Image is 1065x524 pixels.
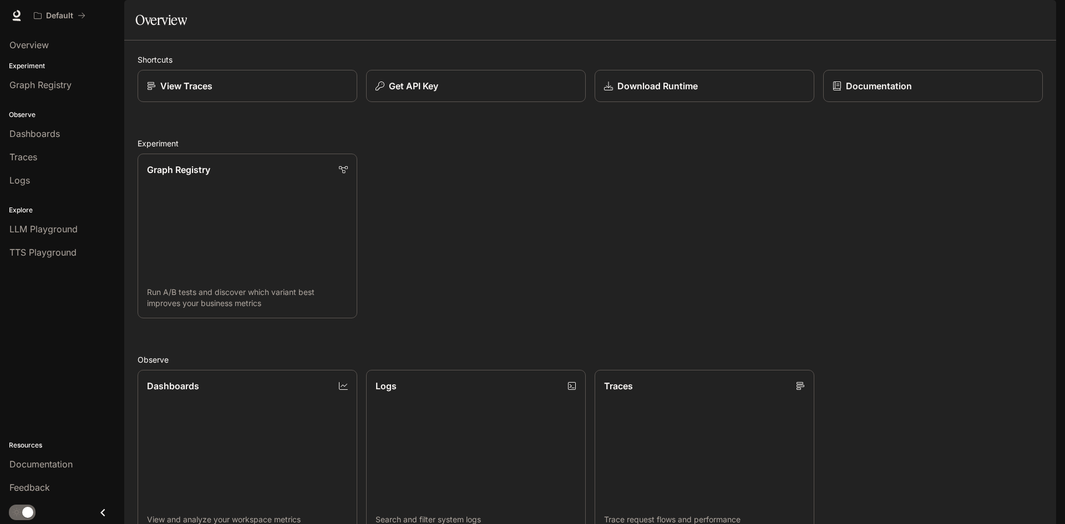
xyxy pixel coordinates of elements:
p: Traces [604,379,633,393]
button: Get API Key [366,70,586,102]
p: Graph Registry [147,163,210,176]
h2: Shortcuts [138,54,1043,65]
a: Documentation [823,70,1043,102]
p: Logs [376,379,397,393]
h2: Experiment [138,138,1043,149]
p: Get API Key [389,79,438,93]
p: Run A/B tests and discover which variant best improves your business metrics [147,287,348,309]
button: All workspaces [29,4,90,27]
p: View Traces [160,79,212,93]
h1: Overview [135,9,187,31]
a: Graph RegistryRun A/B tests and discover which variant best improves your business metrics [138,154,357,318]
a: View Traces [138,70,357,102]
p: Download Runtime [617,79,698,93]
p: Dashboards [147,379,199,393]
p: Documentation [846,79,912,93]
h2: Observe [138,354,1043,365]
p: Default [46,11,73,21]
a: Download Runtime [595,70,814,102]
